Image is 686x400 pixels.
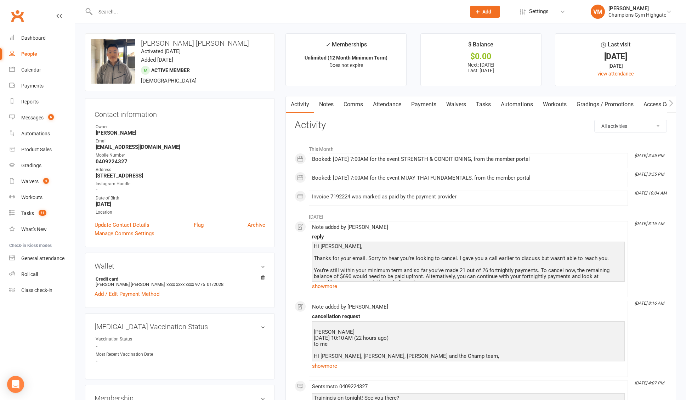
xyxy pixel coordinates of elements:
[141,48,181,55] time: Activated [DATE]
[9,174,75,190] a: Waivers 4
[151,67,190,73] span: Active member
[21,210,34,216] div: Tasks
[141,57,173,63] time: Added [DATE]
[312,383,368,390] span: Sent sms to 0409224327
[96,124,265,130] div: Owner
[591,5,605,19] div: VM
[91,39,135,84] img: image1724288406.png
[312,304,625,310] div: Note added by [PERSON_NAME]
[312,234,625,240] div: reply
[96,351,154,358] div: Most Recent Vaccination Date
[314,96,339,113] a: Notes
[9,78,75,94] a: Payments
[312,314,625,320] div: cancellation request
[96,187,265,193] strong: -
[21,179,39,184] div: Waivers
[9,142,75,158] a: Product Sales
[96,130,265,136] strong: [PERSON_NAME]
[295,142,667,153] li: This Month
[538,96,572,113] a: Workouts
[96,343,265,349] strong: -
[635,301,664,306] i: [DATE] 8:16 AM
[329,62,363,68] span: Does not expire
[312,156,625,162] div: Booked: [DATE] 7:00AM for the event STRENGTH & CONDITIONING, from the member portal
[572,96,639,113] a: Gradings / Promotions
[21,271,38,277] div: Roll call
[96,276,262,282] strong: Credit card
[21,195,42,200] div: Workouts
[96,201,265,207] strong: [DATE]
[635,172,664,177] i: [DATE] 3:55 PM
[312,224,625,230] div: Note added by [PERSON_NAME]
[96,158,265,165] strong: 0409224327
[21,226,47,232] div: What's New
[9,94,75,110] a: Reports
[608,5,666,12] div: [PERSON_NAME]
[21,147,52,152] div: Product Sales
[21,115,44,120] div: Messages
[597,71,634,77] a: view attendance
[9,190,75,205] a: Workouts
[635,221,664,226] i: [DATE] 8:16 AM
[9,62,75,78] a: Calendar
[96,181,265,187] div: Instagram Handle
[95,290,159,298] a: Add / Edit Payment Method
[95,221,149,229] a: Update Contact Details
[8,7,26,25] a: Clubworx
[21,51,37,57] div: People
[305,55,387,61] strong: Unlimited (12 Month Minimum Term)
[95,323,265,331] h3: [MEDICAL_DATA] Vaccination Status
[141,78,197,84] span: [DEMOGRAPHIC_DATA]
[9,205,75,221] a: Tasks 41
[339,96,368,113] a: Comms
[639,96,686,113] a: Access Control
[295,209,667,221] li: [DATE]
[9,221,75,237] a: What's New
[295,120,667,131] h3: Activity
[95,275,265,288] li: [PERSON_NAME] [PERSON_NAME]
[470,6,500,18] button: Add
[95,262,265,270] h3: Wallet
[9,282,75,298] a: Class kiosk mode
[312,175,625,181] div: Booked: [DATE] 7:00AM for the event MUAY THAI FUNDAMENTALS, from the member portal
[312,361,625,371] a: show more
[406,96,441,113] a: Payments
[562,62,669,70] div: [DATE]
[95,229,154,238] a: Manage Comms Settings
[9,266,75,282] a: Roll call
[96,336,154,343] div: Vaccination Status
[9,250,75,266] a: General attendance kiosk mode
[635,153,664,158] i: [DATE] 3:55 PM
[9,126,75,142] a: Automations
[21,163,41,168] div: Gradings
[96,152,265,159] div: Mobile Number
[635,191,667,196] i: [DATE] 10:04 AM
[601,40,630,53] div: Last visit
[21,287,52,293] div: Class check-in
[427,53,535,60] div: $0.00
[325,40,367,53] div: Memberships
[9,46,75,62] a: People
[48,114,54,120] span: 6
[496,96,538,113] a: Automations
[471,96,496,113] a: Tasks
[482,9,491,15] span: Add
[95,108,265,118] h3: Contact information
[441,96,471,113] a: Waivers
[9,110,75,126] a: Messages 6
[96,167,265,173] div: Address
[635,381,664,385] i: [DATE] 4:07 PM
[91,39,269,47] h3: [PERSON_NAME] [PERSON_NAME]
[96,173,265,179] strong: [STREET_ADDRESS]
[96,209,265,216] div: Location
[96,144,265,150] strong: [EMAIL_ADDRESS][DOMAIN_NAME]
[96,195,265,202] div: Date of Birth
[9,30,75,46] a: Dashboard
[96,138,265,145] div: Email
[312,281,625,291] a: show more
[43,178,49,184] span: 4
[21,131,50,136] div: Automations
[312,194,625,200] div: Invoice 7192224 was marked as paid by the payment provider
[166,282,205,287] span: xxxx xxxx xxxx 9775
[39,210,46,216] span: 41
